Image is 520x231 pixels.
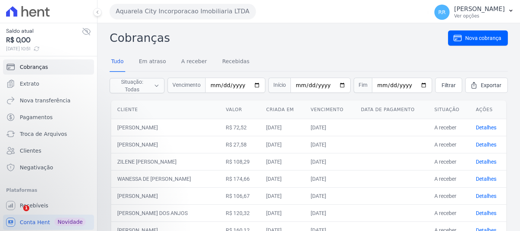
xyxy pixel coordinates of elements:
td: R$ 106,67 [220,187,260,204]
span: RR [438,10,445,15]
a: Recebidas [221,52,251,72]
th: Valor [220,100,260,119]
h2: Cobranças [110,29,448,46]
a: Exportar [465,78,508,93]
td: A receber [428,153,470,170]
span: Clientes [20,147,41,155]
a: Detalhes [476,142,496,148]
span: Fim [354,78,372,93]
td: [DATE] [305,153,355,170]
span: Vencimento [167,78,205,93]
a: Em atraso [137,52,167,72]
td: [DATE] [305,170,355,187]
span: Exportar [481,81,501,89]
th: Ações [470,100,506,119]
a: Tudo [110,52,125,72]
td: [PERSON_NAME] DOS ANJOS [111,204,220,221]
span: Pagamentos [20,113,53,121]
iframe: Intercom live chat [8,205,26,223]
span: R$ 0,00 [6,35,82,45]
a: Detalhes [476,124,496,131]
a: Cobranças [3,59,94,75]
a: Extrato [3,76,94,91]
span: Saldo atual [6,27,82,35]
a: Detalhes [476,176,496,182]
a: Conta Hent Novidade [3,215,94,230]
a: A receber [180,52,209,72]
button: Situação: Todas [110,78,164,93]
th: Cliente [111,100,220,119]
td: ZILENE [PERSON_NAME] [111,153,220,170]
p: [PERSON_NAME] [454,5,505,13]
a: Nova transferência [3,93,94,108]
a: Detalhes [476,159,496,165]
span: Filtrar [442,81,456,89]
td: A receber [428,187,470,204]
iframe: Intercom notifications mensagem [6,157,158,210]
th: Criada em [260,100,305,119]
a: Filtrar [435,78,462,93]
a: Pagamentos [3,110,94,125]
a: Detalhes [476,210,496,216]
td: [DATE] [305,204,355,221]
span: Situação: Todas [115,78,149,93]
td: [DATE] [260,119,305,136]
td: [PERSON_NAME] [111,187,220,204]
td: WANESSA DE [PERSON_NAME] [111,170,220,187]
p: Ver opções [454,13,505,19]
td: [DATE] [305,136,355,153]
a: Nova cobrança [448,30,508,46]
span: Início [268,78,290,93]
span: Cobranças [20,63,48,71]
td: R$ 174,66 [220,170,260,187]
td: R$ 108,29 [220,153,260,170]
a: Detalhes [476,193,496,199]
span: 1 [23,205,29,211]
td: A receber [428,136,470,153]
span: Nova cobrança [465,34,501,42]
a: Troca de Arquivos [3,126,94,142]
td: [DATE] [260,170,305,187]
td: A receber [428,204,470,221]
td: [DATE] [260,136,305,153]
th: Situação [428,100,470,119]
span: Extrato [20,80,39,88]
td: [DATE] [305,187,355,204]
a: Recebíveis [3,198,94,213]
th: Vencimento [305,100,355,119]
td: [PERSON_NAME] [111,136,220,153]
button: RR [PERSON_NAME] Ver opções [428,2,520,23]
td: [DATE] [260,153,305,170]
span: Novidade [54,218,86,226]
td: A receber [428,119,470,136]
span: Conta Hent [20,218,50,226]
a: Clientes [3,143,94,158]
span: Troca de Arquivos [20,130,67,138]
span: [DATE] 10:51 [6,45,82,52]
button: Aquarela City Incorporacao Imobiliaria LTDA [110,4,256,19]
th: Data de pagamento [355,100,428,119]
td: [DATE] [305,119,355,136]
td: R$ 27,58 [220,136,260,153]
td: [DATE] [260,204,305,221]
td: A receber [428,170,470,187]
a: Negativação [3,160,94,175]
td: R$ 120,32 [220,204,260,221]
span: Nova transferência [20,97,70,104]
td: [DATE] [260,187,305,204]
td: R$ 72,52 [220,119,260,136]
td: [PERSON_NAME] [111,119,220,136]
